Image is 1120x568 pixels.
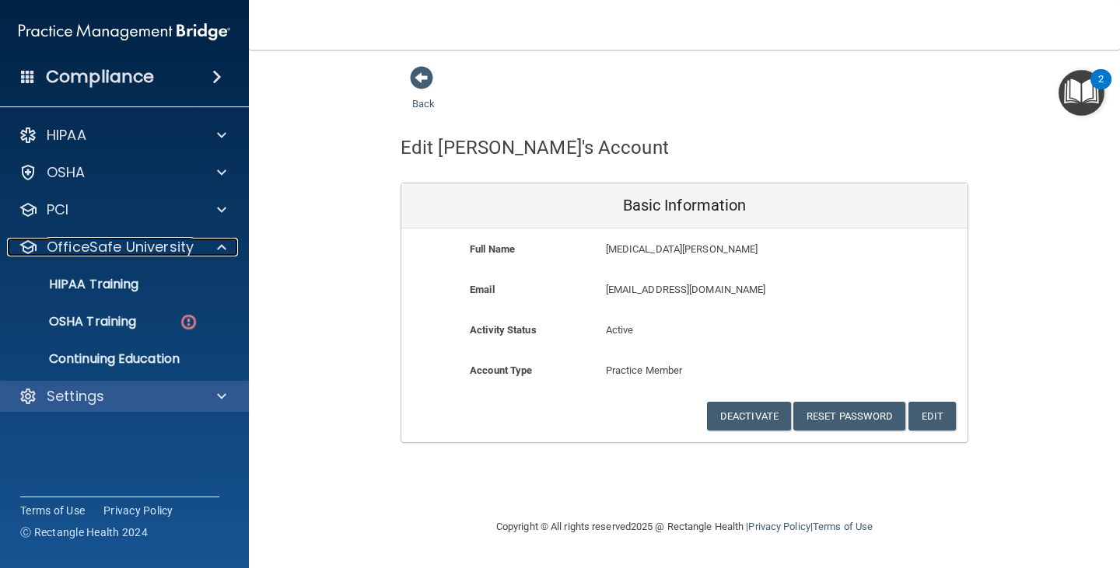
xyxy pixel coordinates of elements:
b: Full Name [470,243,515,255]
h4: Compliance [46,66,154,88]
button: Edit [908,402,956,430]
p: OSHA Training [10,314,136,329]
a: HIPAA [19,126,226,145]
a: Terms of Use [813,521,873,532]
a: PCI [19,200,226,219]
a: Settings [19,387,226,406]
a: OfficeSafe University [19,238,226,256]
p: HIPAA [47,126,86,145]
button: Deactivate [707,402,791,430]
a: Privacy Policy [748,521,810,532]
p: Active [606,321,764,340]
p: [MEDICAL_DATA][PERSON_NAME] [606,240,854,259]
span: Ⓒ Rectangle Health 2024 [20,524,148,540]
h4: Edit [PERSON_NAME]'s Account [401,138,669,158]
p: OSHA [47,163,86,182]
p: HIPAA Training [10,277,138,292]
a: Terms of Use [20,503,85,518]
button: Open Resource Center, 2 new notifications [1059,70,1104,116]
a: Privacy Policy [103,503,173,518]
p: OfficeSafe University [47,238,194,256]
img: danger-circle.6113f641.png [179,312,198,332]
div: 2 [1098,79,1104,99]
p: [EMAIL_ADDRESS][DOMAIN_NAME] [606,281,854,299]
iframe: Drift Widget Chat Controller [851,465,1101,527]
img: PMB logo [19,16,230,47]
button: Reset Password [793,402,905,430]
p: Continuing Education [10,351,222,367]
div: Basic Information [401,183,968,228]
p: PCI [47,200,68,219]
a: OSHA [19,163,226,182]
b: Email [470,284,495,295]
b: Account Type [470,364,532,376]
a: Back [412,79,435,110]
div: Copyright © All rights reserved 2025 @ Rectangle Health | | [401,502,968,552]
b: Activity Status [470,324,537,336]
p: Practice Member [606,361,764,380]
p: Settings [47,387,104,406]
